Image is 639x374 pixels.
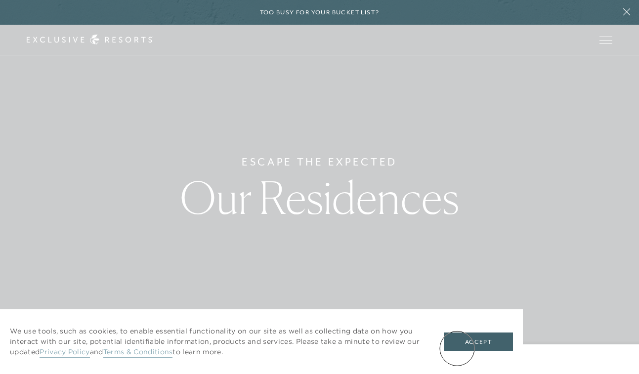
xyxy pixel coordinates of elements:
h6: Escape The Expected [242,154,397,170]
button: Accept [444,332,513,351]
h1: Our Residences [180,175,459,220]
button: Open navigation [599,37,612,43]
a: Privacy Policy [40,347,89,358]
h6: Too busy for your bucket list? [260,8,380,17]
p: We use tools, such as cookies, to enable essential functionality on our site as well as collectin... [10,326,424,357]
a: Terms & Conditions [103,347,173,358]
